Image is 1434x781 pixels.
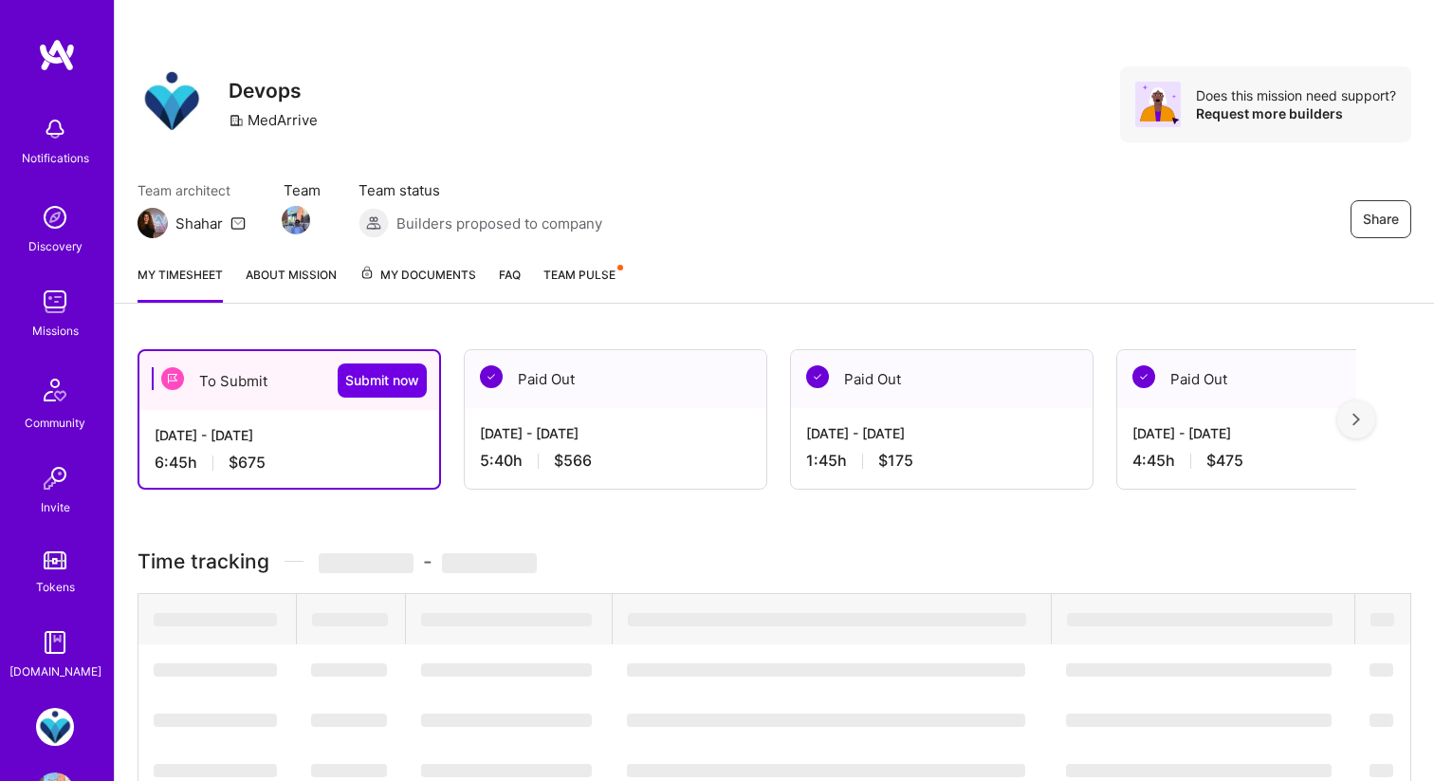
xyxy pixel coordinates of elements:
[480,423,751,443] div: [DATE] - [DATE]
[9,661,101,681] div: [DOMAIN_NAME]
[319,549,537,573] span: -
[230,215,246,231] i: icon Mail
[44,551,66,569] img: tokens
[627,764,1025,777] span: ‌
[359,265,476,303] a: My Documents
[791,350,1093,408] div: Paid Out
[421,764,592,777] span: ‌
[1132,451,1404,471] div: 4:45 h
[284,204,308,236] a: Team Member Avatar
[806,365,829,388] img: Paid Out
[421,663,592,677] span: ‌
[229,110,318,130] div: MedArrive
[1196,86,1396,104] div: Does this mission need support?
[311,663,387,677] span: ‌
[282,206,310,234] img: Team Member Avatar
[1066,714,1332,727] span: ‌
[345,371,419,390] span: Submit now
[1352,413,1360,426] img: right
[543,268,616,282] span: Team Pulse
[1117,350,1419,408] div: Paid Out
[1370,613,1394,626] span: ‌
[312,613,388,626] span: ‌
[229,453,266,473] span: $675
[139,351,439,410] div: To Submit
[28,236,83,256] div: Discovery
[1196,104,1396,122] div: Request more builders
[806,423,1077,443] div: [DATE] - [DATE]
[465,350,766,408] div: Paid Out
[1132,423,1404,443] div: [DATE] - [DATE]
[284,180,321,200] span: Team
[25,413,85,433] div: Community
[554,451,592,471] span: $566
[175,214,223,233] div: Shahar
[1135,82,1181,127] img: Avatar
[36,283,74,321] img: teamwork
[22,148,89,168] div: Notifications
[1066,663,1332,677] span: ‌
[32,367,78,413] img: Community
[38,38,76,72] img: logo
[1363,210,1399,229] span: Share
[1206,451,1243,471] span: $475
[154,764,277,777] span: ‌
[359,265,476,286] span: My Documents
[480,365,503,388] img: Paid Out
[338,363,427,398] button: Submit now
[154,663,277,677] span: ‌
[628,613,1026,626] span: ‌
[246,265,337,303] a: About Mission
[543,265,621,303] a: Team Pulse
[36,459,74,497] img: Invite
[319,553,414,573] span: ‌
[36,623,74,661] img: guide book
[311,764,387,777] span: ‌
[138,549,1411,573] h3: Time tracking
[138,265,223,303] a: My timesheet
[229,113,244,128] i: icon CompanyGray
[421,613,592,626] span: ‌
[421,714,592,727] span: ‌
[480,451,751,471] div: 5:40 h
[442,553,537,573] span: ‌
[229,79,327,102] h3: Devops
[155,425,424,445] div: [DATE] - [DATE]
[1067,613,1333,626] span: ‌
[138,208,168,238] img: Team Architect
[358,180,602,200] span: Team status
[627,663,1025,677] span: ‌
[806,451,1077,471] div: 1:45 h
[31,708,79,746] a: MedArrive: Devops
[358,208,389,238] img: Builders proposed to company
[396,214,602,233] span: Builders proposed to company
[1370,714,1393,727] span: ‌
[499,265,521,303] a: FAQ
[138,180,246,200] span: Team architect
[36,110,74,148] img: bell
[36,198,74,236] img: discovery
[155,453,424,473] div: 6:45 h
[627,714,1025,727] span: ‌
[1132,365,1155,388] img: Paid Out
[1351,200,1411,238] button: Share
[1370,764,1393,777] span: ‌
[878,451,913,471] span: $175
[311,714,387,727] span: ‌
[36,577,75,597] div: Tokens
[41,497,70,517] div: Invite
[138,66,206,135] img: Company Logo
[1066,764,1332,777] span: ‌
[1370,663,1393,677] span: ‌
[161,367,184,390] img: To Submit
[32,321,79,341] div: Missions
[36,708,74,746] img: MedArrive: Devops
[154,613,277,626] span: ‌
[154,714,277,727] span: ‌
